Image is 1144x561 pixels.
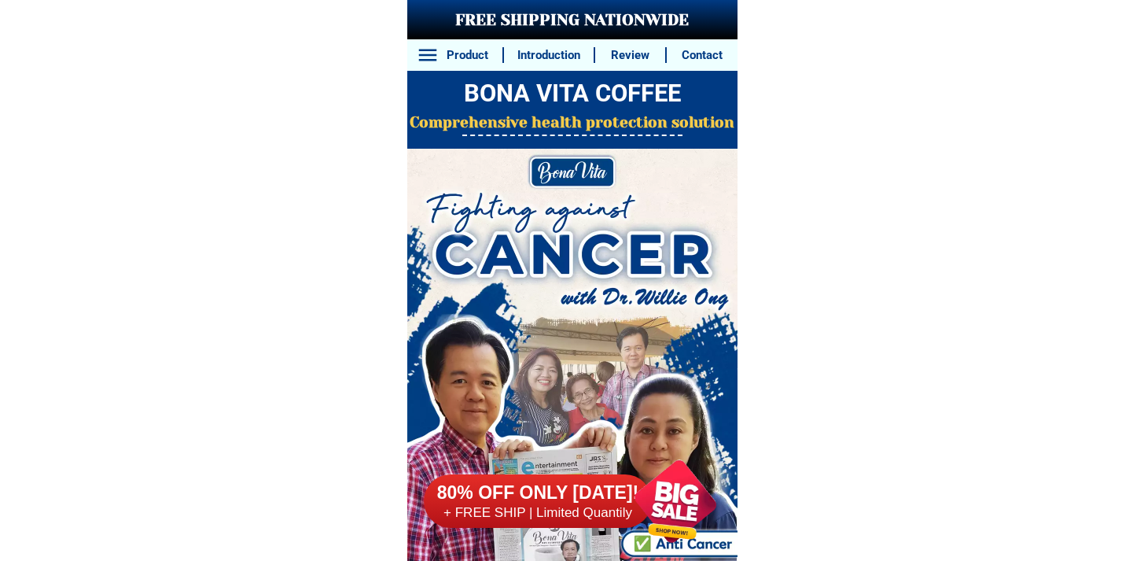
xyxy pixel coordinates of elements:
h2: BONA VITA COFFEE [407,76,738,113]
h6: Contact [675,46,729,65]
h6: + FREE SHIP | Limited Quantily [424,504,652,522]
h6: Review [604,46,657,65]
h3: FREE SHIPPING NATIONWIDE [407,9,738,32]
h6: Introduction [512,46,585,65]
h6: Product [440,46,494,65]
h6: 80% OFF ONLY [DATE]! [424,482,652,505]
h2: Comprehensive health protection solution [407,112,738,135]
